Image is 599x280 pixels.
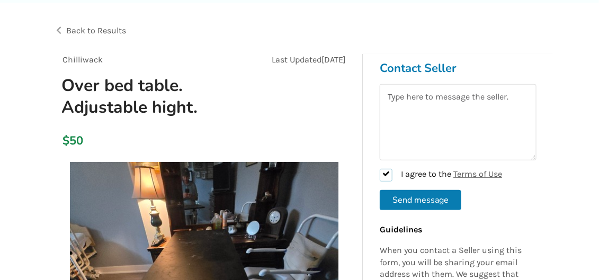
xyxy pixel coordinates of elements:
b: Guidelines [380,224,422,234]
span: [DATE] [321,55,346,65]
label: I agree to the [380,169,502,182]
button: Send message [380,190,461,210]
span: Chilliwack [62,55,103,65]
div: $50 [62,133,64,148]
span: Back to Results [66,25,126,35]
a: Terms of Use [453,169,502,179]
h3: Contact Seller [380,61,537,76]
h1: Over bed table. Adjustable hight. [53,75,260,118]
span: Last Updated [272,55,321,65]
